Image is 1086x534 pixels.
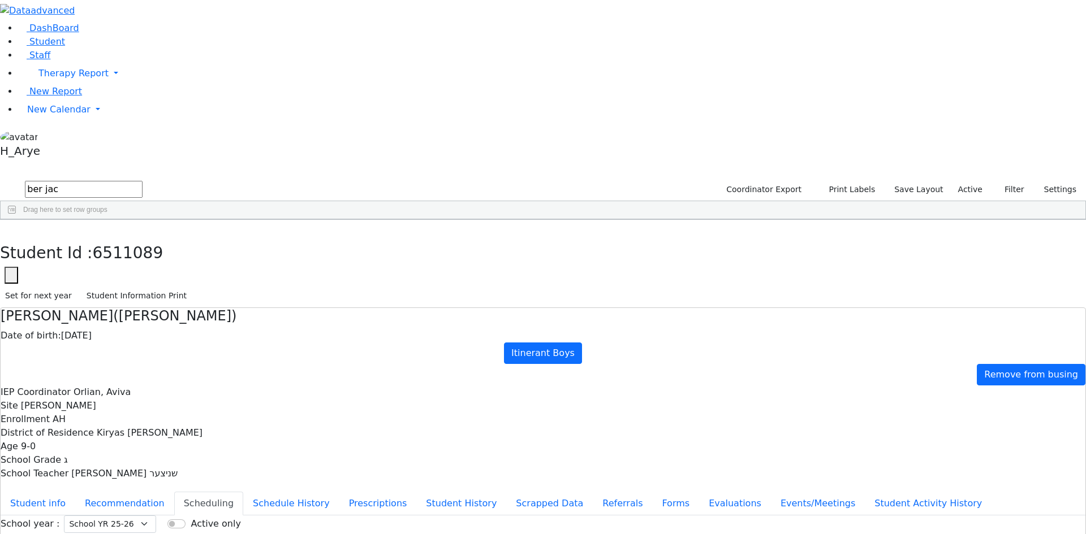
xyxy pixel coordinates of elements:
button: Print Labels [816,181,880,198]
a: Itinerant Boys [504,342,582,364]
div: [DATE] [1,329,1085,342]
a: Staff [18,50,50,60]
button: Prescriptions [339,492,417,515]
label: Date of birth: [1,329,61,342]
span: ([PERSON_NAME]) [113,308,236,324]
button: Student Activity History [865,492,992,515]
button: Recommendation [75,492,174,515]
span: AH [53,414,66,424]
a: New Calendar [18,98,1086,121]
button: Save Layout [889,181,948,198]
a: DashBoard [18,23,79,33]
button: Filter [990,181,1029,198]
button: Settings [1029,181,1081,198]
label: School Grade [1,453,61,467]
label: Active only [191,517,240,531]
button: Events/Meetings [771,492,865,515]
label: District of Residence [1,426,94,440]
a: Therapy Report [18,62,1086,85]
button: Coordinator Export [719,181,807,198]
span: New Report [29,86,82,97]
span: Kiryas [PERSON_NAME] [97,427,202,438]
span: ג [64,454,68,465]
span: [PERSON_NAME] [21,400,96,411]
button: Scrapped Data [506,492,593,515]
span: New Calendar [27,104,90,115]
button: Scheduling [174,492,243,515]
span: DashBoard [29,23,79,33]
button: Schedule History [243,492,339,515]
label: Active [953,181,988,198]
label: Site [1,399,18,413]
span: Student [29,36,65,47]
span: Staff [29,50,50,60]
button: Student Information Print [81,287,192,305]
label: IEP Coordinator [1,385,71,399]
span: [PERSON_NAME] שניצער [71,468,178,479]
span: 9-0 [21,441,36,451]
span: Remove from busing [984,369,1078,380]
label: Age [1,440,18,453]
button: Forms [652,492,699,515]
span: Orlian, Aviva [74,387,131,397]
label: School Teacher [1,467,68,480]
h4: [PERSON_NAME] [1,308,1085,324]
label: School year : [1,517,59,531]
button: Evaluations [699,492,771,515]
span: Therapy Report [38,68,109,79]
input: Search [25,181,143,198]
span: Drag here to set row groups [23,206,107,214]
button: Referrals [593,492,652,515]
label: Enrollment [1,413,50,426]
button: Student info [1,492,75,515]
a: New Report [18,86,82,97]
a: Remove from busing [977,364,1085,385]
span: 6511089 [93,244,163,262]
a: Student [18,36,65,47]
button: Student History [416,492,506,515]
